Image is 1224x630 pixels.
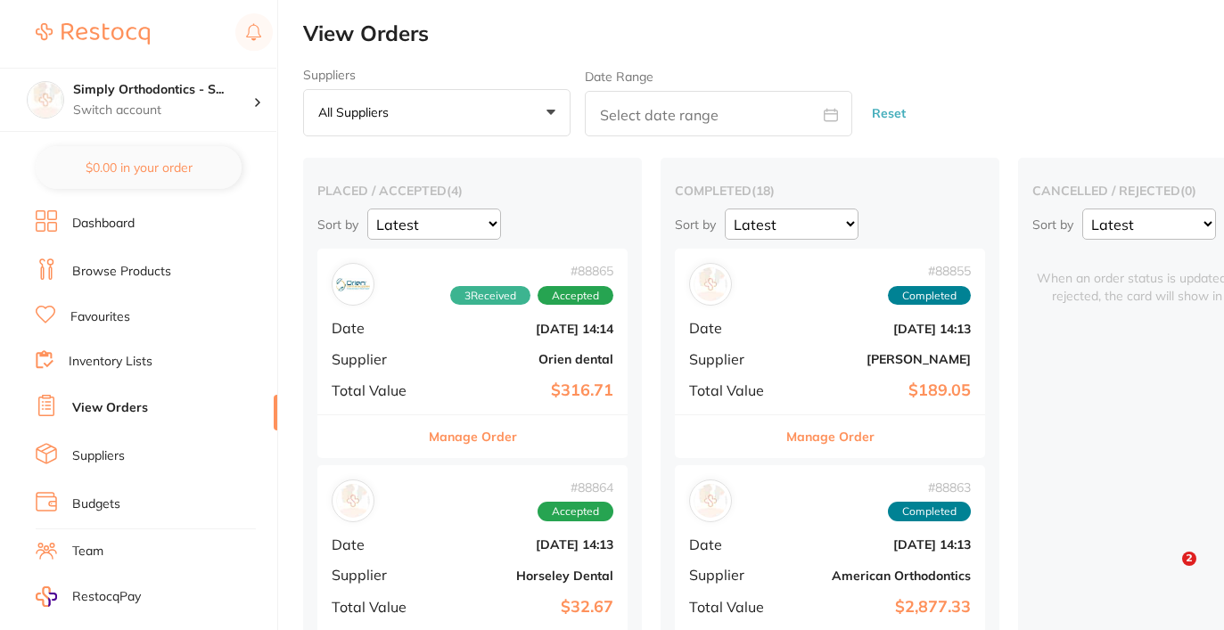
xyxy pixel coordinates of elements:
img: Orien dental [336,267,370,301]
img: Simply Orthodontics - Sunbury [28,82,63,118]
img: RestocqPay [36,586,57,607]
span: RestocqPay [72,588,141,606]
a: Inventory Lists [69,353,152,371]
span: Supplier [689,351,778,367]
span: Supplier [332,567,421,583]
iframe: Intercom live chat [1146,552,1188,594]
b: $32.67 [435,598,613,617]
label: Date Range [585,70,653,84]
a: Browse Products [72,263,171,281]
p: All suppliers [318,104,396,120]
b: [DATE] 14:14 [435,322,613,336]
h2: completed ( 18 ) [675,183,985,199]
img: Horseley Dental [336,484,370,518]
span: Date [689,536,778,552]
span: # 88855 [888,264,971,278]
span: Accepted [538,286,613,306]
h2: placed / accepted ( 4 ) [317,183,628,199]
b: Horseley Dental [435,569,613,583]
span: # 88863 [888,480,971,495]
button: $0.00 in your order [36,146,242,189]
b: [DATE] 14:13 [793,537,971,552]
a: Dashboard [72,215,135,233]
span: Supplier [332,351,421,367]
span: # 88865 [450,264,613,278]
button: Manage Order [786,415,875,458]
button: Reset [867,90,911,137]
span: Date [689,320,778,336]
p: Sort by [675,217,716,233]
p: Sort by [317,217,358,233]
b: [PERSON_NAME] [793,352,971,366]
span: Total Value [689,599,778,615]
p: Switch account [73,102,253,119]
span: Total Value [332,599,421,615]
h2: View Orders [303,21,1224,46]
a: View Orders [72,399,148,417]
span: Total Value [689,382,778,398]
a: Restocq Logo [36,13,150,54]
a: Budgets [72,495,120,513]
label: Suppliers [303,68,571,82]
b: $316.71 [435,381,613,400]
span: Supplier [689,567,778,583]
span: Completed [888,502,971,521]
button: All suppliers [303,89,571,137]
b: [DATE] 14:13 [793,322,971,336]
span: Date [332,320,421,336]
button: Manage Order [429,415,517,458]
a: RestocqPay [36,586,141,607]
span: Date [332,536,421,552]
span: Accepted [538,502,613,521]
b: American Orthodontics [793,569,971,583]
p: Sort by [1032,217,1073,233]
a: Team [72,543,103,560]
a: Suppliers [72,447,125,465]
span: Completed [888,286,971,306]
b: Orien dental [435,352,613,366]
span: # 88864 [538,480,613,495]
b: [DATE] 14:13 [435,537,613,552]
span: 2 [1182,552,1196,566]
span: Received [450,286,530,306]
span: Total Value [332,382,421,398]
a: Favourites [70,308,130,326]
input: Select date range [585,91,852,136]
b: $189.05 [793,381,971,400]
img: Adam Dental [694,267,727,301]
img: American Orthodontics [694,484,727,518]
h4: Simply Orthodontics - Sunbury [73,81,253,99]
b: $2,877.33 [793,598,971,617]
div: Orien dental#888653ReceivedAcceptedDate[DATE] 14:14SupplierOrien dentalTotal Value$316.71Manage O... [317,249,628,458]
img: Restocq Logo [36,23,150,45]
